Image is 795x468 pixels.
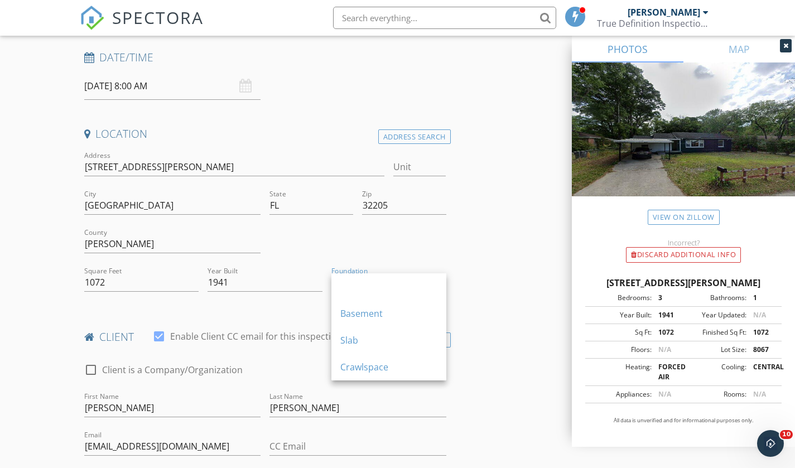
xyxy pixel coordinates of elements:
div: FORCED AIR [652,362,683,382]
div: Basement [340,307,437,320]
span: N/A [658,345,671,354]
label: Client is a Company/Organization [102,364,243,375]
span: N/A [753,389,766,399]
div: [STREET_ADDRESS][PERSON_NAME] [585,276,782,290]
div: Discard Additional info [626,247,741,263]
div: Address Search [378,129,451,144]
label: Enable Client CC email for this inspection [170,331,342,342]
a: PHOTOS [572,36,683,62]
div: CENTRAL [746,362,778,382]
p: All data is unverified and for informational purposes only. [585,417,782,424]
div: [PERSON_NAME] [628,7,700,18]
div: Bedrooms: [589,293,652,303]
div: 8067 [746,345,778,355]
div: Year Updated: [683,310,746,320]
div: Sq Ft: [589,327,652,337]
h4: Location [84,127,446,141]
div: 1072 [652,327,683,337]
span: N/A [753,310,766,320]
div: Year Built: [589,310,652,320]
span: SPECTORA [112,6,204,29]
div: 1072 [746,327,778,337]
img: streetview [572,62,795,223]
h4: Date/Time [84,50,446,65]
input: Select date [84,73,261,100]
div: Finished Sq Ft: [683,327,746,337]
div: Heating: [589,362,652,382]
div: Cooling: [683,362,746,382]
h4: client [84,330,446,344]
div: Appliances: [589,389,652,399]
div: Slab [340,334,437,347]
div: True Definition Inspections Service [597,18,709,29]
a: View on Zillow [648,210,720,225]
div: Rooms: [683,389,746,399]
a: SPECTORA [80,15,204,38]
div: Crawlspace [340,360,437,374]
div: Lot Size: [683,345,746,355]
span: N/A [658,389,671,399]
a: MAP [683,36,795,62]
div: 1 [746,293,778,303]
img: The Best Home Inspection Software - Spectora [80,6,104,30]
span: 10 [780,430,793,439]
div: 1941 [652,310,683,320]
div: 3 [652,293,683,303]
iframe: Intercom live chat [757,430,784,457]
div: Bathrooms: [683,293,746,303]
input: Search everything... [333,7,556,29]
div: Incorrect? [572,238,795,247]
div: Floors: [589,345,652,355]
